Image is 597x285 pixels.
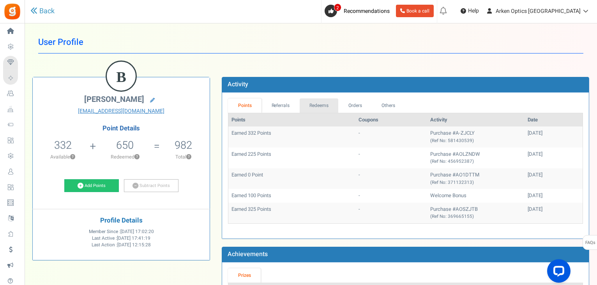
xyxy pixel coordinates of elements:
[525,113,583,127] th: Date
[325,5,393,17] a: 2 Recommendations
[338,98,372,113] a: Orders
[457,5,482,17] a: Help
[585,235,595,250] span: FAQs
[161,153,206,160] p: Total
[528,130,579,137] div: [DATE]
[92,235,150,242] span: Last Active :
[427,203,525,223] td: Purchase #AOSZJTB
[430,179,474,186] small: (Ref No: 371132313)
[117,242,151,248] span: [DATE] 12:15:28
[396,5,434,17] a: Book a call
[39,217,204,224] h4: Profile Details
[134,155,140,160] button: ?
[528,151,579,158] div: [DATE]
[355,168,427,189] td: -
[4,3,21,20] img: Gratisfaction
[228,189,355,203] td: Earned 100 Points
[261,98,300,113] a: Referrals
[528,171,579,179] div: [DATE]
[427,168,525,189] td: Purchase #AO1DTTM
[334,4,341,11] span: 2
[186,155,191,160] button: ?
[528,206,579,213] div: [DATE]
[228,126,355,147] td: Earned 332 Points
[89,228,154,235] span: Member Since :
[355,203,427,223] td: -
[430,137,474,144] small: (Ref No: 581430539)
[54,137,72,153] span: 332
[427,113,525,127] th: Activity
[120,228,154,235] span: [DATE] 17:02:20
[116,139,134,151] h5: 650
[355,148,427,168] td: -
[92,242,151,248] span: Last Action :
[228,168,355,189] td: Earned 0 Point
[427,148,525,168] td: Purchase #AOLZNDW
[84,94,144,105] span: [PERSON_NAME]
[175,139,192,151] h5: 982
[228,113,355,127] th: Points
[39,107,204,115] a: [EMAIL_ADDRESS][DOMAIN_NAME]
[117,235,150,242] span: [DATE] 17:41:19
[228,80,248,89] b: Activity
[496,7,581,15] span: Arken Optics [GEOGRAPHIC_DATA]
[228,98,261,113] a: Points
[430,213,474,220] small: (Ref No: 369665155)
[33,125,210,132] h4: Point Details
[430,158,474,165] small: (Ref No: 456952387)
[124,179,178,192] a: Subtract Points
[38,31,583,53] h1: User Profile
[97,153,153,160] p: Redeemed
[228,148,355,168] td: Earned 225 Points
[427,189,525,203] td: Welcome Bonus
[70,155,75,160] button: ?
[344,7,390,15] span: Recommendations
[528,192,579,199] div: [DATE]
[64,179,119,192] a: Add Points
[228,268,261,283] a: Prizes
[228,249,268,259] b: Achievements
[466,7,479,15] span: Help
[300,98,339,113] a: Redeems
[355,189,427,203] td: -
[355,126,427,147] td: -
[427,126,525,147] td: Purchase #A-ZJCLY
[107,62,136,92] figcaption: B
[372,98,405,113] a: Others
[37,153,89,160] p: Available
[355,113,427,127] th: Coupons
[228,203,355,223] td: Earned 325 Points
